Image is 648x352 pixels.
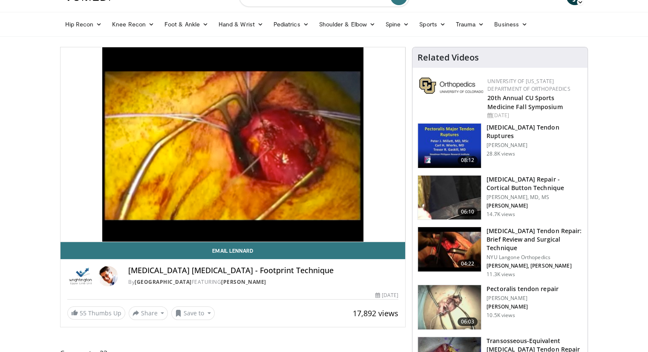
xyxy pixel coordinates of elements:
[418,175,582,220] a: 06:10 [MEDICAL_DATA] Repair - Cortical Button Technique [PERSON_NAME], MD, MS [PERSON_NAME] 14.7K...
[418,176,481,220] img: XzOTlMlQSGUnbGTX4xMDoxOjA4MTsiGN.150x105_q85_crop-smart_upscale.jpg
[458,317,478,326] span: 06:03
[487,254,582,261] p: NYU Langone Orthopedics
[418,123,582,168] a: 08:12 [MEDICAL_DATA] Tendon Ruptures [PERSON_NAME] 28.8K views
[60,242,406,259] a: Email Lennard
[487,303,558,310] p: [PERSON_NAME]
[487,175,582,192] h3: [MEDICAL_DATA] Repair - Cortical Button Technique
[487,211,515,218] p: 14.7K views
[418,227,481,271] img: E-HI8y-Omg85H4KX4xMDoxOmdtO40mAx.150x105_q85_crop-smart_upscale.jpg
[487,271,515,278] p: 11.3K views
[418,285,582,330] a: 06:03 Pectoralis tendon repair [PERSON_NAME] [PERSON_NAME] 10.5K views
[458,156,478,164] span: 08:12
[458,260,478,268] span: 04:22
[487,202,582,209] p: [PERSON_NAME]
[487,194,582,201] p: [PERSON_NAME], MD, MS
[107,16,159,33] a: Knee Recon
[414,16,451,33] a: Sports
[135,278,192,286] a: [GEOGRAPHIC_DATA]
[418,124,481,168] img: 159936_0000_1.png.150x105_q85_crop-smart_upscale.jpg
[487,295,558,302] p: [PERSON_NAME]
[159,16,213,33] a: Foot & Ankle
[487,123,582,140] h3: [MEDICAL_DATA] Tendon Ruptures
[487,150,515,157] p: 28.8K views
[489,16,533,33] a: Business
[487,78,570,92] a: University of [US_STATE] Department of Orthopaedics
[419,78,483,94] img: 355603a8-37da-49b6-856f-e00d7e9307d3.png.150x105_q85_autocrop_double_scale_upscale_version-0.2.png
[67,266,95,286] img: Wrightington Hospital
[418,52,479,63] h4: Related Videos
[60,16,107,33] a: Hip Recon
[418,285,481,329] img: 320463_0002_1.png.150x105_q85_crop-smart_upscale.jpg
[487,263,582,269] p: [PERSON_NAME], [PERSON_NAME]
[67,306,125,320] a: 55 Thumbs Up
[487,94,562,111] a: 20th Annual CU Sports Medicine Fall Symposium
[98,266,118,286] img: Avatar
[375,291,398,299] div: [DATE]
[451,16,490,33] a: Trauma
[380,16,414,33] a: Spine
[128,278,398,286] div: By FEATURING
[213,16,268,33] a: Hand & Wrist
[487,112,581,119] div: [DATE]
[171,306,215,320] button: Save to
[221,278,266,286] a: [PERSON_NAME]
[487,285,558,293] h3: Pectoralis tendon repair
[458,208,478,216] span: 06:10
[487,142,582,149] p: [PERSON_NAME]
[268,16,314,33] a: Pediatrics
[128,266,398,275] h4: [MEDICAL_DATA] [MEDICAL_DATA] - Footprint Technique
[418,227,582,278] a: 04:22 [MEDICAL_DATA] Tendon Repair: Brief Review and Surgical Technique NYU Langone Orthopedics [...
[487,312,515,319] p: 10.5K views
[60,47,406,242] video-js: Video Player
[314,16,380,33] a: Shoulder & Elbow
[80,309,86,317] span: 55
[129,306,168,320] button: Share
[353,308,398,318] span: 17,892 views
[487,227,582,252] h3: [MEDICAL_DATA] Tendon Repair: Brief Review and Surgical Technique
